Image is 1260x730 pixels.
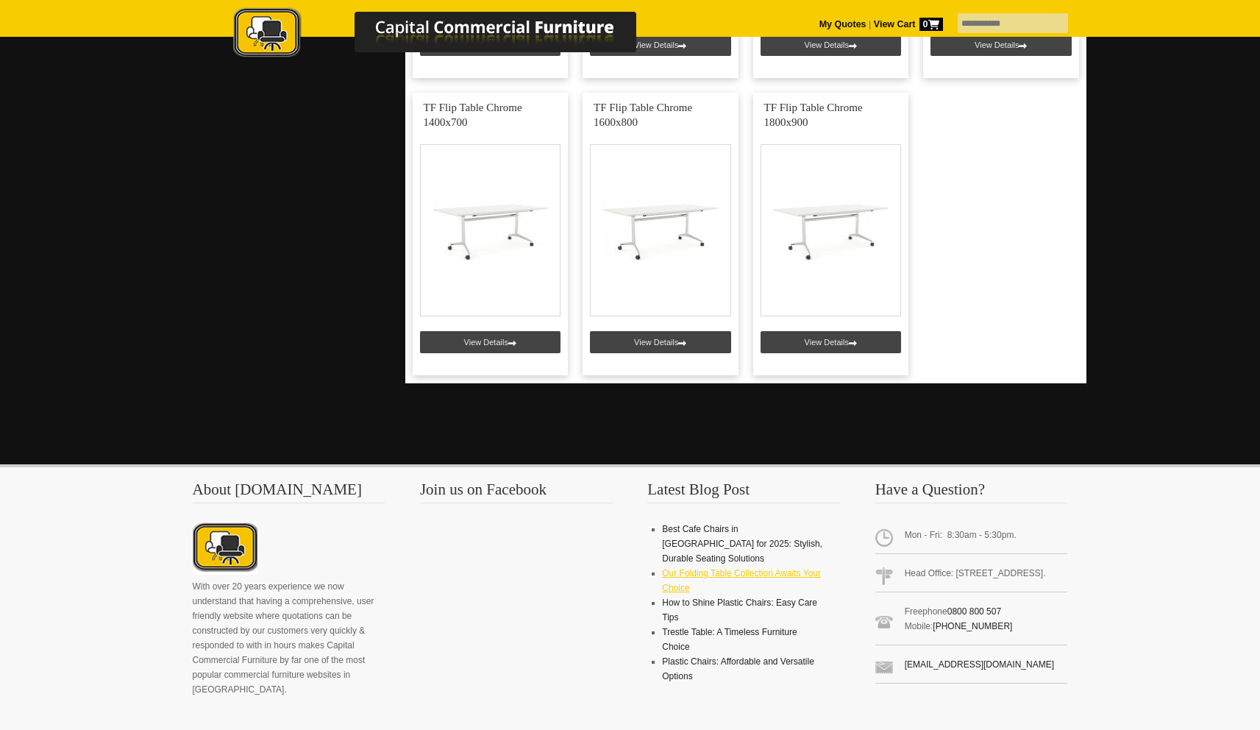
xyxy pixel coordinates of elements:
[647,482,840,503] h3: Latest Blog Post
[193,7,708,65] a: Capital Commercial Furniture Logo
[905,659,1054,670] a: [EMAIL_ADDRESS][DOMAIN_NAME]
[420,522,611,684] iframe: fb:page Facebook Social Plugin
[662,568,821,593] a: Our Folding Table Collection Awaits Your Choice
[874,19,943,29] strong: View Cart
[662,598,817,623] a: How to Shine Plastic Chairs: Easy Care Tips
[662,656,814,681] a: Plastic Chairs: Affordable and Versatile Options
[875,560,1068,592] span: Head Office: [STREET_ADDRESS].
[662,524,822,564] a: Best Cafe Chairs in [GEOGRAPHIC_DATA] for 2025: Stylish, Durable Seating Solutions
[420,482,613,503] h3: Join us on Facebook
[193,522,257,575] img: About CCFNZ Logo
[875,598,1068,645] span: Freephone Mobile:
[662,627,797,652] a: Trestle Table: A Timeless Furniture Choice
[875,522,1068,554] span: Mon - Fri: 8:30am - 5:30pm.
[819,19,866,29] a: My Quotes
[193,579,385,697] p: With over 20 years experience we now understand that having a comprehensive, user friendly websit...
[875,482,1068,503] h3: Have a Question?
[947,606,1001,617] a: 0800 800 507
[193,482,385,503] h3: About [DOMAIN_NAME]
[919,18,943,31] span: 0
[933,621,1012,631] a: [PHONE_NUMBER]
[193,7,708,61] img: Capital Commercial Furniture Logo
[871,19,942,29] a: View Cart0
